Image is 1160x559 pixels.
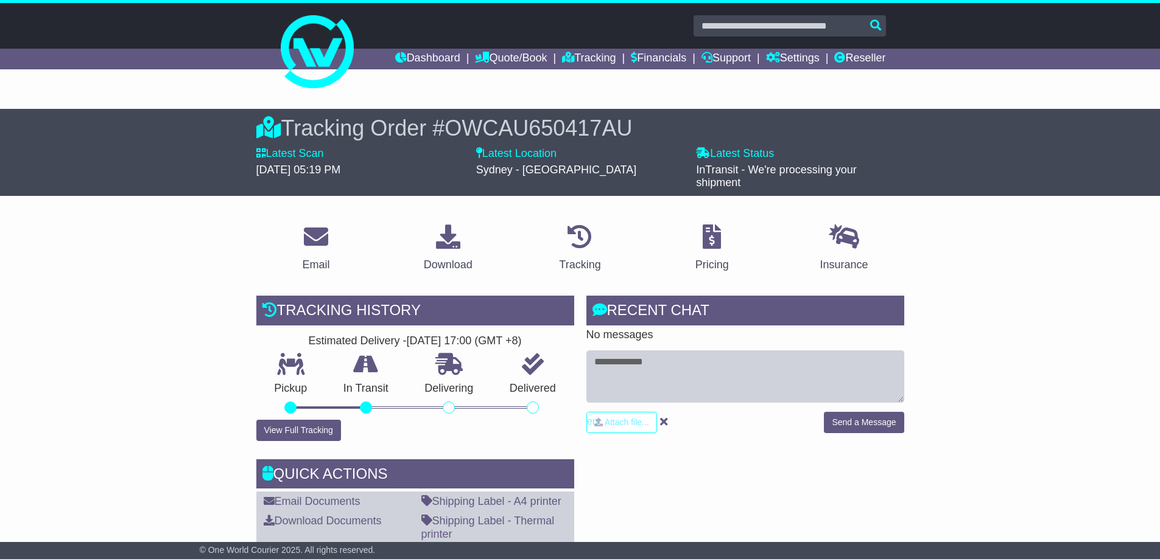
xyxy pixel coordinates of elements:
[416,220,480,277] a: Download
[256,382,326,395] p: Pickup
[812,220,876,277] a: Insurance
[264,495,360,507] a: Email Documents
[476,147,557,161] label: Latest Location
[424,257,473,273] div: Download
[445,116,632,141] span: OWCAU650417AU
[256,296,574,328] div: Tracking history
[631,49,686,69] a: Financials
[302,257,329,273] div: Email
[200,545,376,555] span: © One World Courier 2025. All rights reserved.
[264,515,382,527] a: Download Documents
[256,164,341,176] span: [DATE] 05:19 PM
[421,515,555,540] a: Shipping Label - Thermal printer
[687,220,737,277] a: Pricing
[256,147,324,161] label: Latest Scan
[586,328,904,342] p: No messages
[559,257,600,273] div: Tracking
[421,495,561,507] a: Shipping Label - A4 printer
[562,49,616,69] a: Tracking
[551,220,608,277] a: Tracking
[701,49,751,69] a: Support
[256,115,904,141] div: Tracking Order #
[294,220,337,277] a: Email
[476,164,636,176] span: Sydney - [GEOGRAPHIC_DATA]
[407,382,492,395] p: Delivering
[820,257,868,273] div: Insurance
[766,49,820,69] a: Settings
[256,335,574,348] div: Estimated Delivery -
[491,382,574,395] p: Delivered
[475,49,547,69] a: Quote/Book
[696,147,774,161] label: Latest Status
[395,49,460,69] a: Dashboard
[586,296,904,328] div: RECENT CHAT
[824,412,904,433] button: Send a Message
[325,382,407,395] p: In Transit
[256,459,574,492] div: Quick Actions
[834,49,885,69] a: Reseller
[256,420,341,441] button: View Full Tracking
[696,164,857,189] span: InTransit - We're processing your shipment
[695,257,729,273] div: Pricing
[407,335,522,348] div: [DATE] 17:00 (GMT +8)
